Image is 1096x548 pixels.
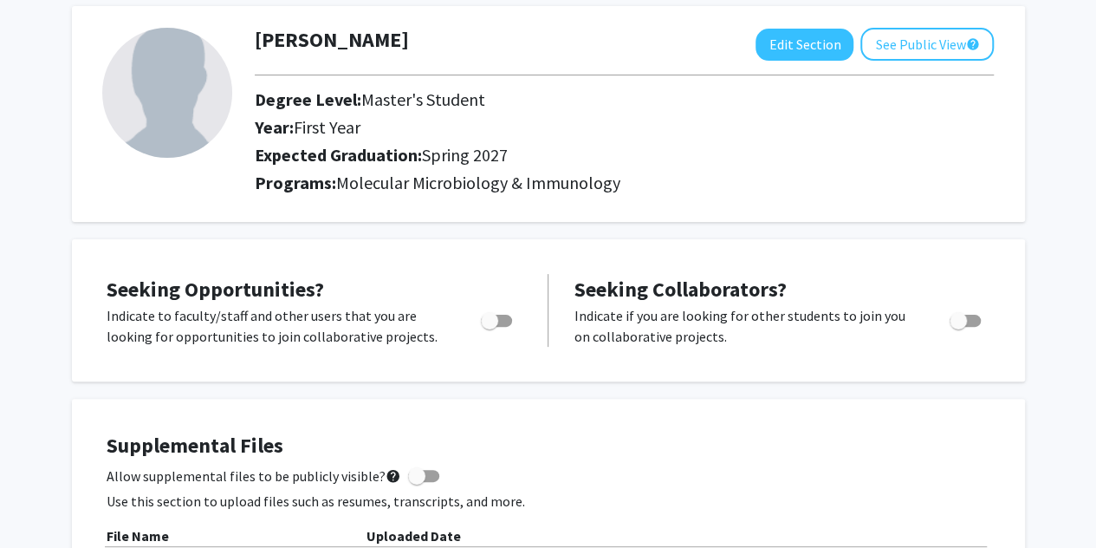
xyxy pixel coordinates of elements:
[294,116,360,138] span: First Year
[107,527,169,545] b: File Name
[107,466,401,486] span: Allow supplemental files to be publicly visible?
[756,29,853,61] button: Edit Section
[255,89,896,110] h2: Degree Level:
[860,28,994,61] button: See Public View
[107,276,324,303] span: Seeking Opportunities?
[107,434,990,459] h4: Supplemental Files
[366,527,461,545] b: Uploaded Date
[107,491,990,512] p: Use this section to upload files such as resumes, transcripts, and more.
[943,305,990,331] div: Toggle
[255,173,994,193] h2: Programs:
[13,470,74,535] iframe: Chat
[336,172,620,193] span: Molecular Microbiology & Immunology
[422,144,508,166] span: Spring 2027
[102,28,232,158] img: Profile Picture
[386,466,401,486] mat-icon: help
[965,34,979,55] mat-icon: help
[574,276,787,303] span: Seeking Collaborators?
[107,305,448,347] p: Indicate to faculty/staff and other users that you are looking for opportunities to join collabor...
[361,88,485,110] span: Master's Student
[255,117,896,138] h2: Year:
[474,305,522,331] div: Toggle
[255,28,409,53] h1: [PERSON_NAME]
[574,305,917,347] p: Indicate if you are looking for other students to join you on collaborative projects.
[255,145,896,166] h2: Expected Graduation:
